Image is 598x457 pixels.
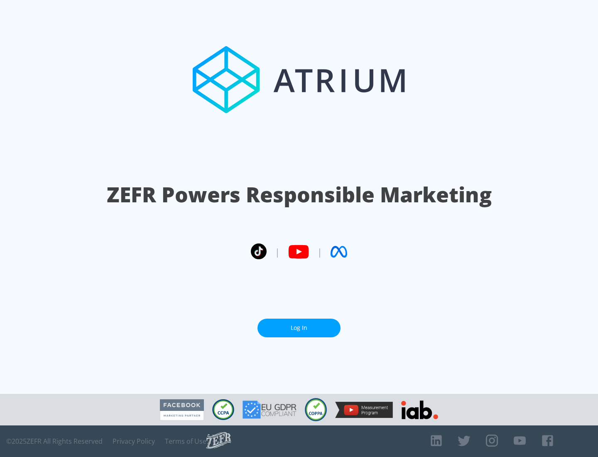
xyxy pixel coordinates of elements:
img: Facebook Marketing Partner [160,399,204,420]
a: Log In [257,319,341,337]
img: IAB [401,400,438,419]
span: | [317,246,322,258]
img: COPPA Compliant [305,398,327,421]
img: YouTube Measurement Program [335,402,393,418]
span: © 2025 ZEFR All Rights Reserved [6,437,103,445]
h1: ZEFR Powers Responsible Marketing [107,180,492,209]
a: Terms of Use [165,437,206,445]
img: CCPA Compliant [212,399,234,420]
img: GDPR Compliant [243,400,297,419]
a: Privacy Policy [113,437,155,445]
span: | [275,246,280,258]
